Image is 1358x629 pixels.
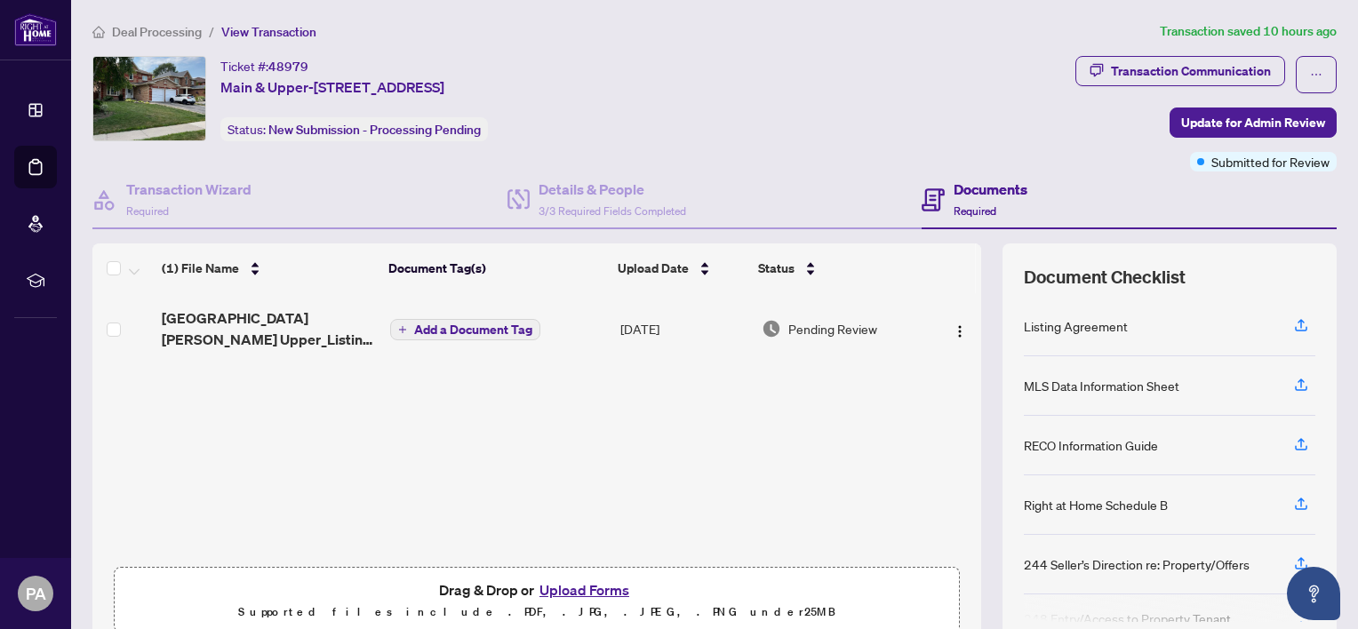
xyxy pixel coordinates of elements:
span: Upload Date [618,259,689,278]
span: New Submission - Processing Pending [268,122,481,138]
span: home [92,26,105,38]
th: Upload Date [611,243,751,293]
h4: Details & People [539,179,686,200]
article: Transaction saved 10 hours ago [1160,21,1337,42]
th: Document Tag(s) [381,243,611,293]
p: Supported files include .PDF, .JPG, .JPEG, .PNG under 25 MB [125,601,948,623]
img: Logo [953,324,967,338]
div: 244 Seller’s Direction re: Property/Offers [1024,554,1250,574]
span: 3/3 Required Fields Completed [539,204,686,218]
h4: Documents [954,179,1027,200]
div: Ticket #: [220,56,308,76]
button: Logo [946,314,974,343]
span: Pending Review [788,319,877,338]
img: Document Status [762,319,781,338]
img: IMG-N12349089_1.jpg [93,57,205,140]
span: 48979 [268,59,308,75]
span: Required [954,204,996,218]
span: Submitted for Review [1211,152,1330,171]
span: plus [398,325,407,334]
th: (1) File Name [155,243,382,293]
button: Upload Forms [534,578,635,601]
span: (1) File Name [162,259,239,278]
div: Listing Agreement [1024,316,1128,336]
div: Transaction Communication [1111,57,1271,85]
span: Status [758,259,795,278]
div: MLS Data Information Sheet [1024,376,1179,395]
span: ellipsis [1310,68,1322,81]
li: / [209,21,214,42]
button: Transaction Communication [1075,56,1285,86]
button: Add a Document Tag [390,318,540,341]
th: Status [751,243,926,293]
button: Update for Admin Review [1170,107,1337,138]
span: [GEOGRAPHIC_DATA][PERSON_NAME] Upper_Listing Doc_[DATE] 00_34_22.pdf [162,307,376,350]
button: Add a Document Tag [390,319,540,340]
div: RECO Information Guide [1024,435,1158,455]
button: Open asap [1287,567,1340,620]
span: PA [26,581,46,606]
div: Right at Home Schedule B [1024,495,1168,514]
span: View Transaction [221,24,316,40]
span: Document Checklist [1024,265,1186,290]
div: Status: [220,117,488,141]
td: [DATE] [613,293,755,364]
img: logo [14,13,57,46]
span: Required [126,204,169,218]
span: Drag & Drop or [439,578,635,601]
span: Update for Admin Review [1181,108,1325,137]
span: Add a Document Tag [414,323,532,336]
span: Main & Upper-[STREET_ADDRESS] [220,76,444,98]
span: Deal Processing [112,24,202,40]
h4: Transaction Wizard [126,179,252,200]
